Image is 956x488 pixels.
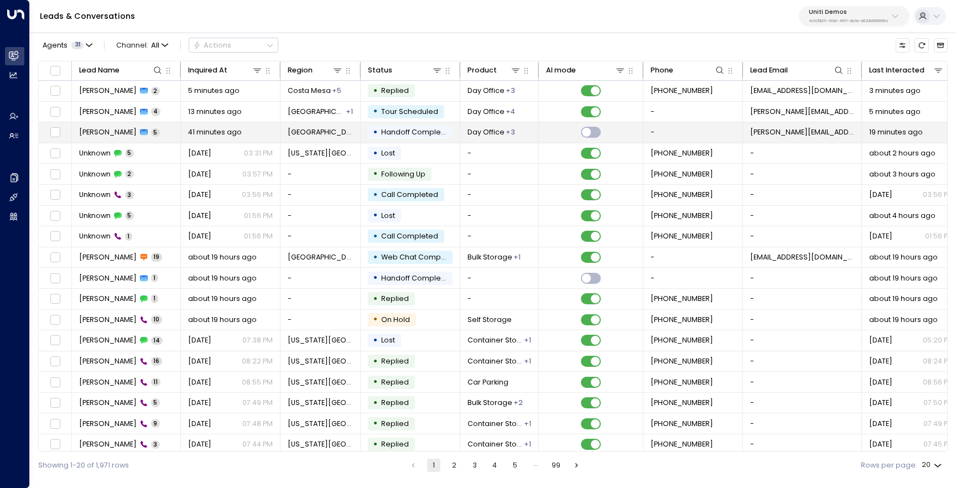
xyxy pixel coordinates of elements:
p: 05:20 PM [923,335,954,345]
div: Self Storage [524,356,531,366]
span: Sarah Johnson [79,356,137,366]
p: 08:24 PM [923,356,954,366]
span: 3 minutes ago [869,86,921,96]
span: Yesterday [188,169,211,179]
div: • [373,165,378,183]
td: - [280,206,361,226]
span: Sarah Johnson [79,377,137,387]
span: Following Up [381,169,425,179]
span: Yesterday [188,231,211,241]
div: Phone [651,64,726,76]
span: Handoff Completed [381,273,453,283]
p: 01:56 PM [925,231,954,241]
span: Sep 03, 2025 [188,439,211,449]
span: Agents [43,42,67,49]
span: All [151,41,159,49]
div: Long Term Office,Short Term Office,Workstation [506,86,515,96]
div: • [373,373,378,391]
div: Self Storage [524,419,531,429]
div: Self Storage [524,439,531,449]
td: - [743,289,862,309]
span: Tyler Bullen [79,294,137,304]
span: Container Storage [467,419,523,429]
div: • [373,145,378,162]
td: - [743,185,862,205]
span: Toggle select row [49,147,61,160]
span: about 19 hours ago [188,273,257,283]
span: Bulk Storage [467,252,512,262]
td: - [743,143,862,164]
span: Toggle select row [49,418,61,430]
button: Channel:All [112,38,172,52]
span: +16149814929 [651,335,713,345]
button: Go to page 4 [488,459,501,472]
p: 07:38 PM [242,335,273,345]
span: Replied [381,419,409,428]
button: Customize [896,38,910,52]
div: • [373,207,378,224]
td: - [743,330,862,351]
span: +16149814929 [651,419,713,429]
span: Unknown [79,148,111,158]
span: Sep 04, 2025 [869,356,892,366]
span: Sep 04, 2025 [188,356,211,366]
span: Toggle select all [49,64,61,77]
div: Self Storage [513,252,521,262]
span: Bulk Storage [467,398,512,408]
span: Costa Mesa [288,86,331,96]
p: 07:48 PM [242,419,273,429]
span: about 19 hours ago [869,294,938,304]
span: 11 [151,378,160,386]
p: 01:56 PM [244,231,273,241]
td: - [460,185,539,205]
div: Status [368,64,443,76]
span: On Hold [381,315,410,324]
span: 10 [151,315,162,324]
span: Toggle select row [49,106,61,118]
p: 03:57 PM [242,169,273,179]
div: Lead Email [750,64,788,76]
td: - [460,164,539,184]
span: Replied [381,86,409,95]
span: Unknown [79,190,111,200]
td: - [743,268,862,288]
span: Replied [381,398,409,407]
span: Yesterday [869,231,892,241]
span: Toggle select row [49,168,61,180]
span: Tyler [79,273,137,283]
td: - [743,393,862,413]
p: 07:50 PM [923,398,954,408]
span: Toggle select row [49,334,61,347]
span: Call Completed [381,231,438,241]
td: - [280,164,361,184]
div: • [373,436,378,453]
span: +16149814929 [651,377,713,387]
span: about 4 hours ago [869,211,936,221]
span: Day Office [467,107,505,117]
span: 2 [151,87,160,95]
span: about 2 hours ago [869,148,936,158]
td: - [743,164,862,184]
span: Toggle select row [49,230,61,243]
span: Sep 03, 2025 [869,398,892,408]
span: New York City [288,148,354,158]
td: - [460,268,539,288]
div: • [373,332,378,349]
p: 08:55 PM [242,377,273,387]
span: John Smith [79,86,137,96]
span: Toggle select row [49,397,61,409]
span: about 19 hours ago [188,294,257,304]
span: Replied [381,294,409,303]
div: … [529,459,542,472]
span: Sep 03, 2025 [869,439,892,449]
div: • [373,124,378,141]
p: 07:44 PM [242,439,273,449]
span: 5 [125,149,134,157]
div: • [373,290,378,308]
span: Refresh [915,38,928,52]
span: Daniela Guimarães [79,107,137,117]
div: • [373,228,378,245]
span: Sarah Johnson [79,439,137,449]
p: 08:56 PM [923,377,954,387]
span: Yesterday [188,190,211,200]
